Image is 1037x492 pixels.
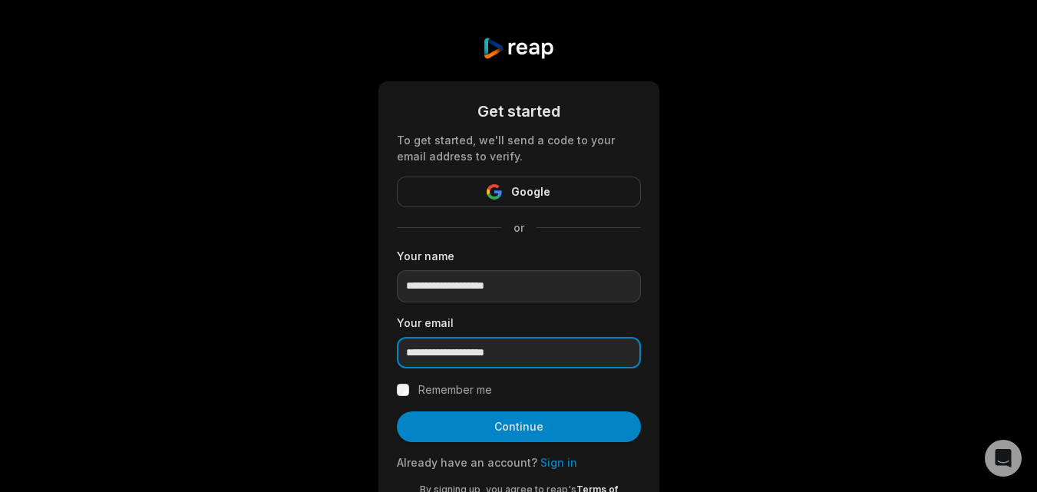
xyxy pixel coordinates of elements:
[397,248,641,264] label: Your name
[397,177,641,207] button: Google
[397,315,641,331] label: Your email
[540,456,577,469] a: Sign in
[397,411,641,442] button: Continue
[501,220,537,236] span: or
[397,132,641,164] div: To get started, we'll send a code to your email address to verify.
[511,183,550,201] span: Google
[397,456,537,469] span: Already have an account?
[985,440,1022,477] div: Open Intercom Messenger
[418,381,492,399] label: Remember me
[482,37,555,60] img: reap
[397,100,641,123] div: Get started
